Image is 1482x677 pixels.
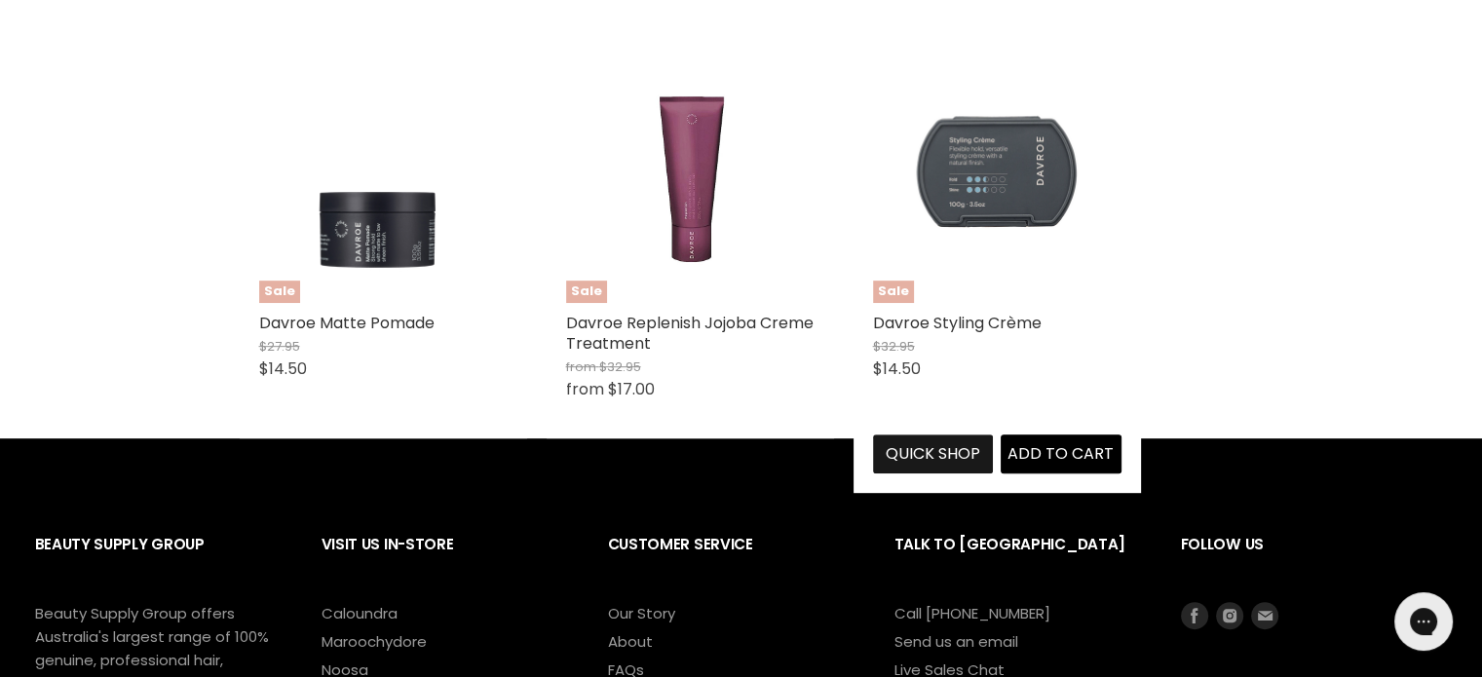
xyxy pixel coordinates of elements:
button: Add to cart [1001,434,1121,473]
span: $32.95 [599,357,641,376]
a: About [608,631,653,652]
span: Sale [566,281,607,303]
a: Caloundra [322,603,398,623]
span: $14.50 [873,357,921,380]
a: Davroe Styling Crème [873,312,1042,334]
button: Quick shop [873,434,994,473]
h2: Talk to [GEOGRAPHIC_DATA] [894,520,1142,601]
span: Sale [873,281,914,303]
img: Davroe Matte Pomade [259,55,508,303]
iframe: Gorgias live chat messenger [1385,585,1463,658]
img: Davroe Styling Crème [873,55,1121,303]
span: $27.95 [259,337,300,356]
a: Davroe Replenish Jojoba Creme Treatment [566,312,814,355]
h2: Visit Us In-Store [322,520,569,601]
span: $14.50 [259,357,307,380]
span: Sale [259,281,300,303]
a: Davroe Matte PomadeSale [259,55,508,303]
img: Davroe Replenish Jojoba Creme Treatment [607,55,773,303]
a: Davroe Replenish Jojoba Creme TreatmentSale [566,55,815,303]
h2: Follow us [1181,520,1448,601]
h2: Customer Service [608,520,855,601]
a: Send us an email [894,631,1018,652]
a: Call [PHONE_NUMBER] [894,603,1050,623]
a: Our Story [608,603,675,623]
span: Add to cart [1007,442,1114,465]
span: $17.00 [608,378,655,400]
span: from [566,378,604,400]
a: Davroe Styling CrèmeSale [873,55,1121,303]
h2: Beauty Supply Group [35,520,283,601]
span: $32.95 [873,337,915,356]
a: Maroochydore [322,631,427,652]
a: Davroe Matte Pomade [259,312,435,334]
span: from [566,357,596,376]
